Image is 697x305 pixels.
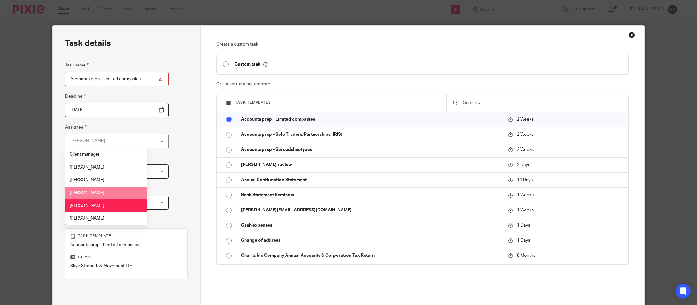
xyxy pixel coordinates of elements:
span: 2 Weeks [517,117,534,122]
h2: Task details [65,38,111,49]
p: Bank Statement Reminder [241,192,502,198]
span: [PERSON_NAME] [70,178,104,182]
p: Create a custom task [216,41,629,48]
p: Client [70,255,183,260]
span: Client manager [70,152,99,157]
p: [PERSON_NAME] review [241,162,502,168]
span: Task templates [235,101,271,104]
span: 1 Days [517,223,530,227]
span: [PERSON_NAME] [70,204,104,208]
p: Accounts prep - Limited companies [241,116,502,123]
label: Task name [65,61,89,69]
input: Search... [462,99,622,106]
p: Task template [70,233,183,239]
p: Custom task [235,61,268,67]
span: 2 Weeks [517,132,534,137]
span: 8 Months [517,253,535,258]
p: Accounts prep - Limited companies [70,242,183,248]
span: 1 Days [517,238,530,243]
span: [PERSON_NAME] [70,191,104,195]
p: Skye Strength & Movement Ltd [70,263,183,269]
input: Pick a date [65,103,169,117]
p: Accounts prep - Spreadsheet jobs [241,147,502,153]
p: Charitable Company Annual Accounts & Corporation Tax Return [241,252,502,259]
p: [PERSON_NAME][EMAIL_ADDRESS][DOMAIN_NAME] [241,207,502,213]
span: 1 Weeks [517,193,534,197]
span: 2 Weeks [517,147,534,152]
div: Close this dialog window [629,32,635,38]
span: [PERSON_NAME] [70,165,104,170]
input: Task name [65,72,169,86]
label: Assignee [65,124,87,131]
p: Annual Confirmation Statement [241,177,502,183]
span: [PERSON_NAME] [70,216,104,221]
span: 14 Days [517,178,533,182]
p: Accounts prep - Sole Traders/Partnerships (IRIS) [241,131,502,138]
div: [PERSON_NAME] [70,139,105,143]
p: Cash expenses [241,222,502,228]
p: Change of address [241,237,502,244]
p: Or use an existing template [216,81,629,87]
label: Deadline [65,93,86,100]
span: 2 Days [517,163,530,167]
span: 1 Weeks [517,208,534,212]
